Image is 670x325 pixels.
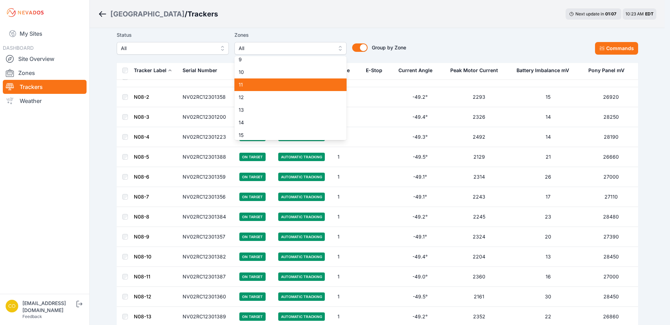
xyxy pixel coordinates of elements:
[239,119,334,126] span: 14
[239,132,334,139] span: 15
[239,81,334,88] span: 11
[239,56,334,63] span: 9
[234,56,347,140] div: All
[239,106,334,113] span: 13
[234,42,347,55] button: All
[239,94,334,101] span: 12
[239,69,334,76] span: 10
[239,44,333,53] span: All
